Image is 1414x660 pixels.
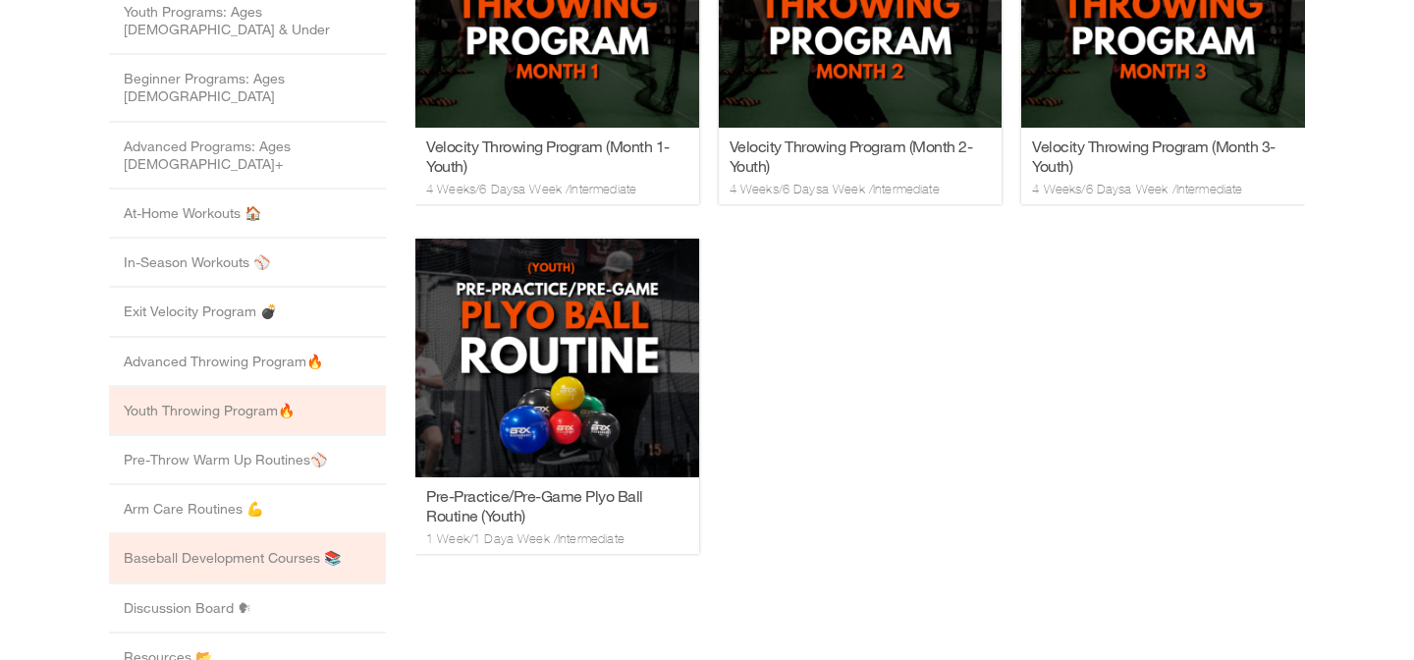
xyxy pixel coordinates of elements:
li: Discussion Board 🗣 [109,584,386,633]
a: clear [418,61,442,76]
h3: 4 Weeks / 6 Days a Week / Intermediate [314,398,576,415]
strong: Filters: [351,61,388,76]
li: Arm Care Routines 💪 [109,485,386,534]
a: Velocity Throwing Program (Month 2-Youth) [314,354,576,393]
a: Velocity Throwing Program (Month 1-Youth) [11,354,273,393]
li: Pre-Throw Warm Up Routines⚾️ [109,436,386,485]
li: Exit Velocity Program 💣 [109,288,386,337]
h3: 4 Weeks / 6 Days a Week / Intermediate [617,398,879,415]
h3: 4 Weeks / 6 Days a Week / Intermediate [11,398,273,415]
li: Advanced Throwing Program🔥 [109,338,386,387]
a: edit [394,61,412,76]
li: Beginner Programs: Ages 13 to 15 [109,55,386,122]
img: Plan [606,105,890,345]
li: Baseball Development Courses 📚 [109,534,386,583]
li: In-Season Workouts ⚾️ [109,239,386,288]
li: At-Home Workouts 🏠 [109,190,386,239]
a: Velocity Throwing Program (Month 3-Youth) [617,354,879,393]
img: Plan [303,105,587,345]
li: Advanced Programs: Ages 16+ [109,123,386,190]
li: Youth Throwing Program🔥 [109,387,386,436]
